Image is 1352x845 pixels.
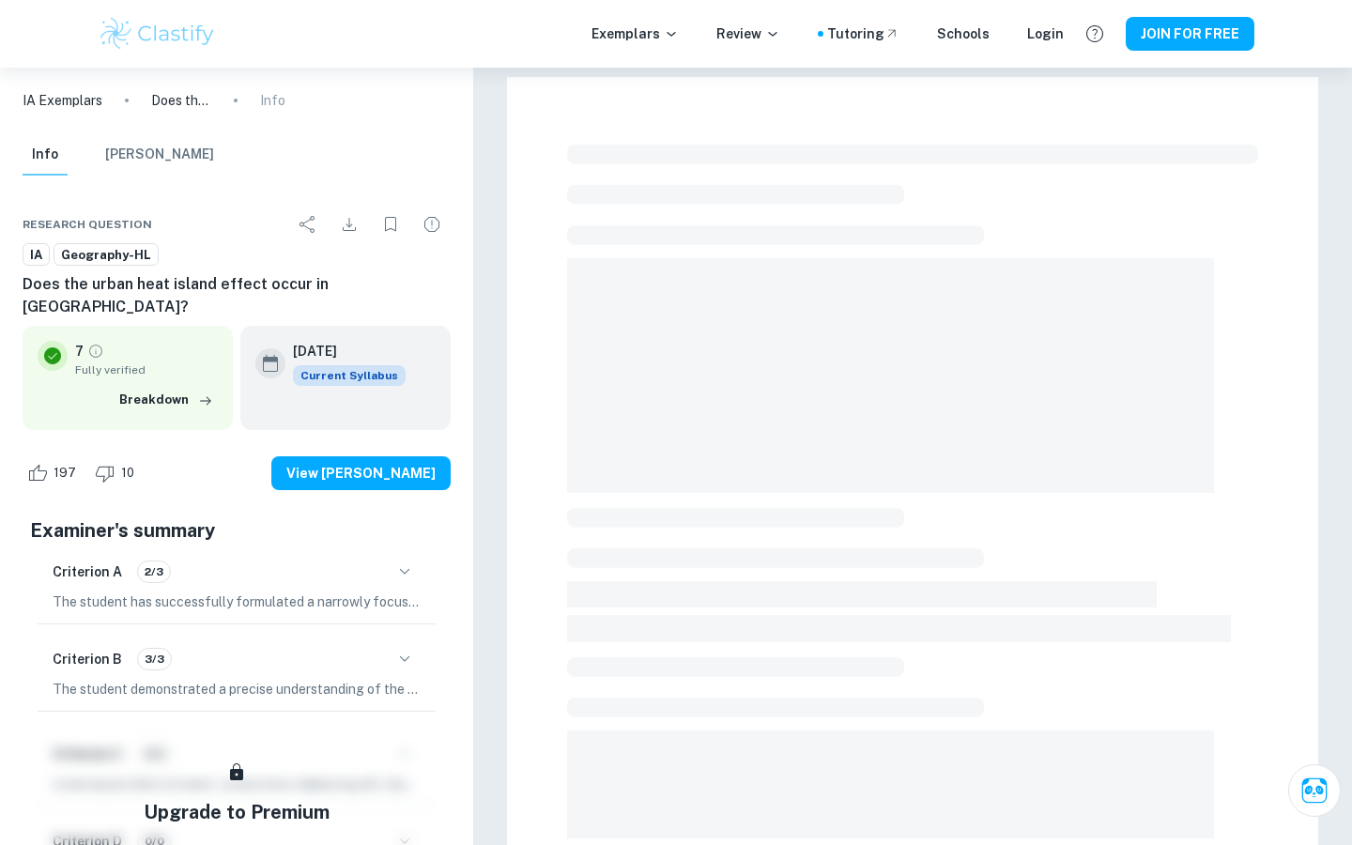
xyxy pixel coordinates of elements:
[293,365,406,386] div: This exemplar is based on the current syllabus. Feel free to refer to it for inspiration/ideas wh...
[1126,17,1254,51] button: JOIN FOR FREE
[111,464,145,483] span: 10
[271,456,451,490] button: View [PERSON_NAME]
[98,15,217,53] img: Clastify logo
[330,206,368,243] div: Download
[75,341,84,361] p: 7
[43,464,86,483] span: 197
[105,134,214,176] button: [PERSON_NAME]
[23,273,451,318] h6: Does the urban heat island effect occur in [GEOGRAPHIC_DATA]?
[23,243,50,267] a: IA
[1288,764,1341,817] button: Ask Clai
[53,591,421,612] p: The student has successfully formulated a narrowly focused geographical fieldwork question that i...
[23,246,49,265] span: IA
[23,216,152,233] span: Research question
[591,23,679,44] p: Exemplars
[413,206,451,243] div: Report issue
[1027,23,1064,44] a: Login
[293,341,391,361] h6: [DATE]
[138,563,170,580] span: 2/3
[372,206,409,243] div: Bookmark
[293,365,406,386] span: Current Syllabus
[53,649,122,669] h6: Criterion B
[716,23,780,44] p: Review
[151,90,211,111] p: Does the urban heat island effect occur in [GEOGRAPHIC_DATA]?
[138,651,171,668] span: 3/3
[144,798,330,826] h5: Upgrade to Premium
[54,243,159,267] a: Geography-HL
[260,90,285,111] p: Info
[53,561,122,582] h6: Criterion A
[23,134,68,176] button: Info
[115,386,218,414] button: Breakdown
[75,361,218,378] span: Fully verified
[90,458,145,488] div: Dislike
[23,90,102,111] a: IA Exemplars
[289,206,327,243] div: Share
[87,343,104,360] a: Grade fully verified
[30,516,443,545] h5: Examiner's summary
[827,23,899,44] a: Tutoring
[23,458,86,488] div: Like
[937,23,990,44] a: Schools
[54,246,158,265] span: Geography-HL
[1079,18,1111,50] button: Help and Feedback
[53,679,421,699] p: The student demonstrated a precise understanding of the methods used for both primary and seconda...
